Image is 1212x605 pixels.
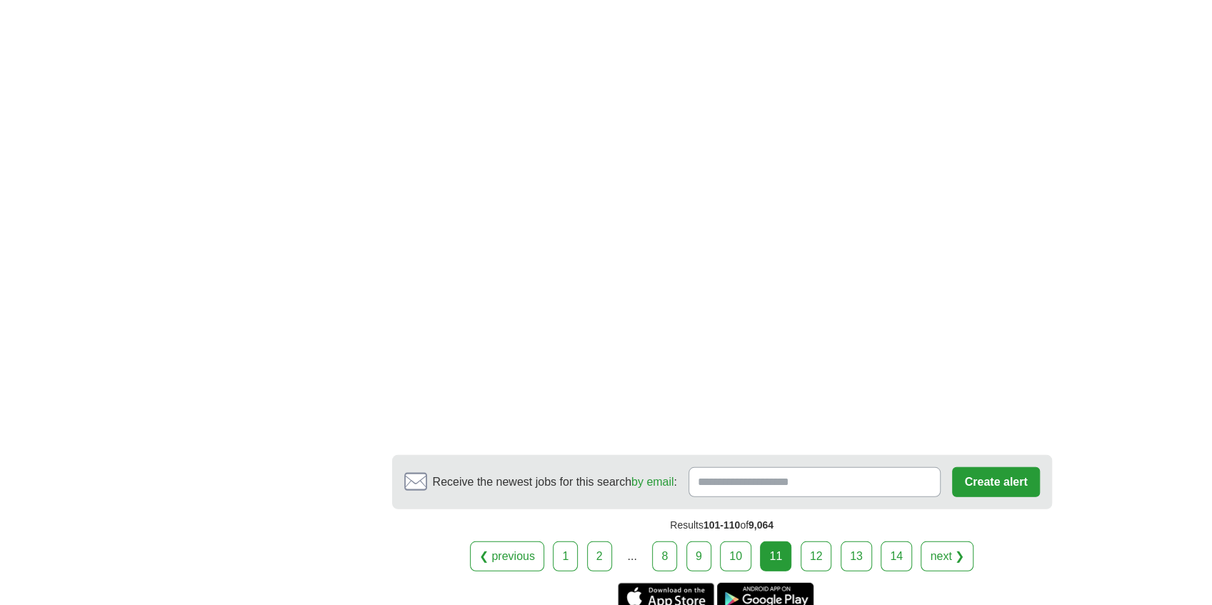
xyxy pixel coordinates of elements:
[553,541,578,571] a: 1
[703,519,740,531] span: 101-110
[433,474,677,491] span: Receive the newest jobs for this search :
[748,519,773,531] span: 9,064
[392,509,1052,541] div: Results of
[720,541,751,571] a: 10
[470,541,544,571] a: ❮ previous
[841,541,872,571] a: 13
[921,541,973,571] a: next ❯
[881,541,912,571] a: 14
[587,541,612,571] a: 2
[652,541,677,571] a: 8
[686,541,711,571] a: 9
[952,467,1039,497] button: Create alert
[760,541,791,571] div: 11
[801,541,832,571] a: 12
[618,542,646,571] div: ...
[631,476,674,488] a: by email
